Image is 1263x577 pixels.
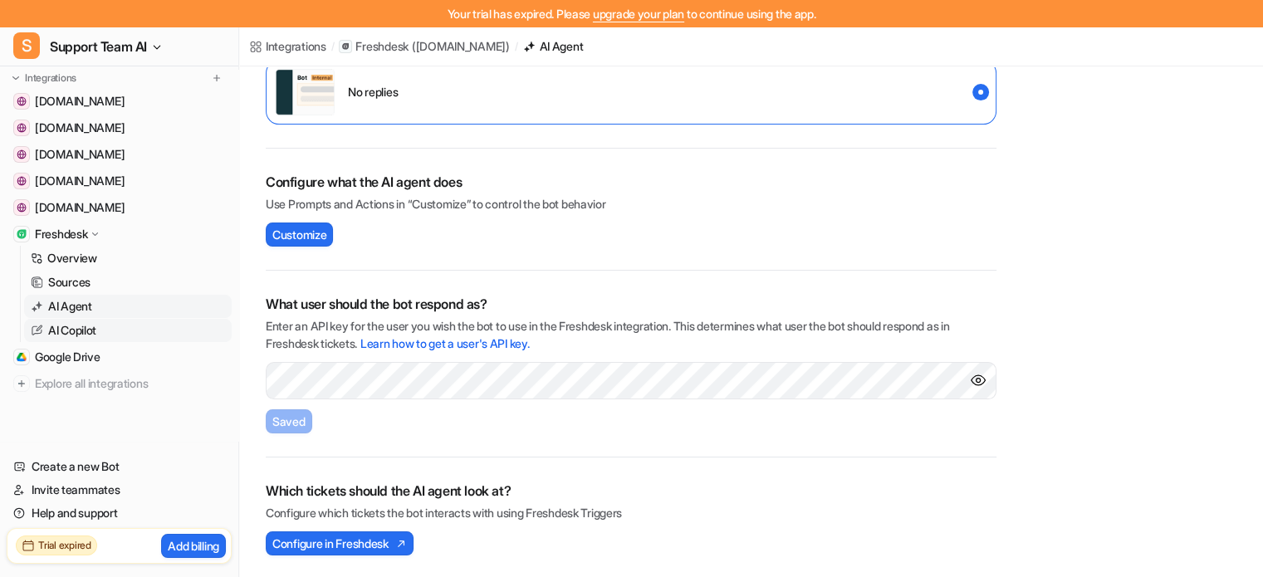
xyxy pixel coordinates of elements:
[168,537,219,555] p: Add billing
[7,169,232,193] a: web.whatsapp.com[DOMAIN_NAME]
[48,274,91,291] p: Sources
[35,93,125,110] span: [DOMAIN_NAME]
[272,413,306,430] span: Saved
[35,370,225,397] span: Explore all integrations
[35,349,100,365] span: Google Drive
[275,69,335,115] img: user
[35,226,87,242] p: Freshdesk
[970,372,986,389] button: Show API key
[249,37,326,55] a: Integrations
[10,72,22,84] img: expand menu
[7,143,232,166] a: dashboard.ticketinghub.com[DOMAIN_NAME]
[272,226,326,243] span: Customize
[35,146,125,163] span: [DOMAIN_NAME]
[272,535,389,552] span: Configure in Freshdesk
[266,317,996,352] p: Enter an API key for the user you wish the bot to use in the Freshdesk integration. This determin...
[970,372,986,389] img: Show
[17,123,27,133] img: mail.google.com
[515,39,518,54] span: /
[331,39,335,54] span: /
[211,72,223,84] img: menu_add.svg
[360,336,529,350] a: Learn how to get a user's API key.
[13,375,30,392] img: explore all integrations
[7,455,232,478] a: Create a new Bot
[266,481,996,501] h2: Which tickets should the AI agent look at?
[266,195,996,213] p: Use Prompts and Actions in “Customize” to control the bot behavior
[35,199,125,216] span: [DOMAIN_NAME]
[24,271,232,294] a: Sources
[7,116,232,139] a: mail.google.com[DOMAIN_NAME]
[13,32,40,59] span: S
[48,322,96,339] p: AI Copilot
[339,38,509,55] a: Freshdesk([DOMAIN_NAME])
[17,203,27,213] img: app.slack.com
[38,538,91,553] h2: Trial expired
[540,37,584,55] div: AI Agent
[161,534,226,558] button: Add billing
[24,247,232,270] a: Overview
[355,38,408,55] p: Freshdesk
[48,298,92,315] p: AI Agent
[348,83,398,100] p: No replies
[50,35,147,58] span: Support Team AI
[7,196,232,219] a: app.slack.com[DOMAIN_NAME]
[24,319,232,342] a: AI Copilot
[7,90,232,113] a: www.secretfoodtours.com[DOMAIN_NAME]
[266,60,996,125] div: disabled
[266,409,312,433] button: Saved
[412,38,510,55] p: ( [DOMAIN_NAME] )
[266,37,326,55] div: Integrations
[17,352,27,362] img: Google Drive
[593,7,684,21] a: upgrade your plan
[17,149,27,159] img: dashboard.ticketinghub.com
[266,531,414,555] button: Configure in Freshdesk
[47,250,97,266] p: Overview
[7,478,232,501] a: Invite teammates
[7,501,232,525] a: Help and support
[266,294,996,314] h2: What user should the bot respond as?
[7,372,232,395] a: Explore all integrations
[266,222,333,247] button: Customize
[7,345,232,369] a: Google DriveGoogle Drive
[17,229,27,239] img: Freshdesk
[25,71,76,85] p: Integrations
[523,37,584,55] a: AI Agent
[7,70,81,86] button: Integrations
[266,172,996,192] h2: Configure what the AI agent does
[35,120,125,136] span: [DOMAIN_NAME]
[24,295,232,318] a: AI Agent
[17,176,27,186] img: web.whatsapp.com
[17,96,27,106] img: www.secretfoodtours.com
[266,504,996,521] p: Configure which tickets the bot interacts with using Freshdesk Triggers
[35,173,125,189] span: [DOMAIN_NAME]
